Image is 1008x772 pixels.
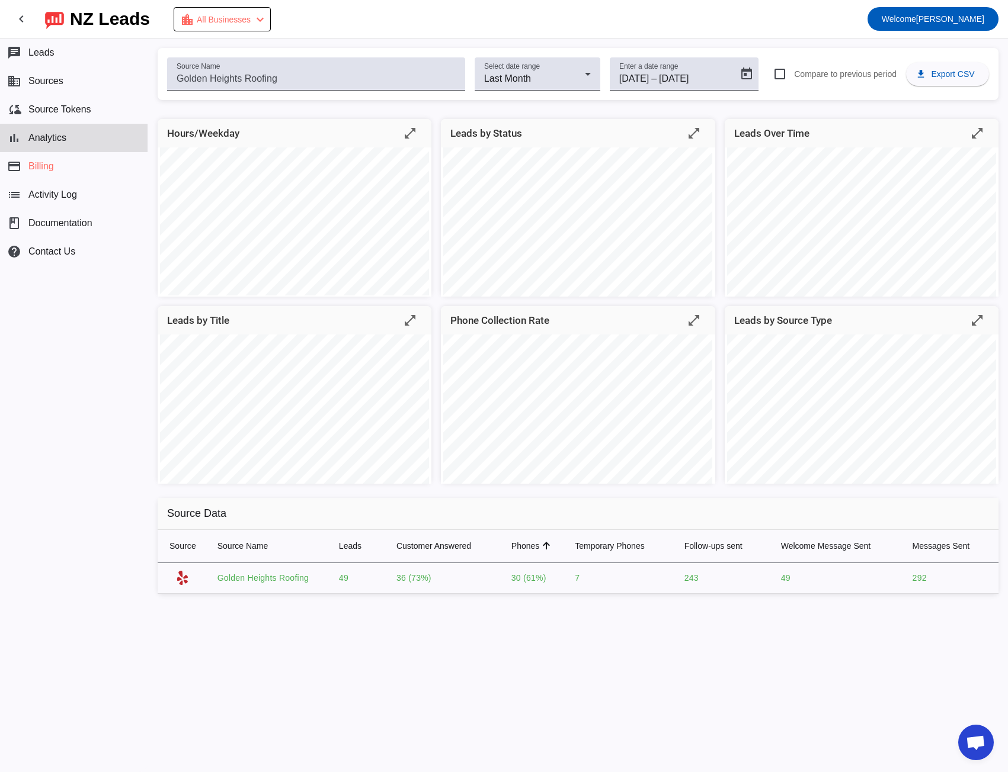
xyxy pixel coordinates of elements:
td: 49 [772,563,903,594]
div: Leads [339,540,361,552]
span: Sources [28,76,63,86]
input: End date [659,72,713,86]
div: Leads [339,540,377,552]
mat-icon: download [916,69,926,79]
div: Phones [511,540,556,552]
div: Messages Sent [913,540,970,552]
mat-icon: open_in_full [687,126,701,140]
div: Messages Sent [913,540,989,552]
span: – [651,72,657,86]
span: Leads [28,47,55,58]
mat-icon: business [7,74,21,88]
mat-icon: open_in_full [687,313,701,327]
mat-icon: Yelp [175,571,190,585]
div: Temporary Phones [575,540,645,552]
mat-icon: open_in_full [970,126,984,140]
button: All Businesses [174,7,271,31]
div: NZ Leads [70,11,150,27]
mat-icon: open_in_full [970,313,984,327]
div: Welcome Message Sent [781,540,894,552]
mat-icon: open_in_full [403,126,417,140]
mat-card-title: Leads by Status [450,125,522,141]
button: Export CSV [906,62,989,86]
div: Follow-ups sent [684,540,743,552]
mat-card-title: Leads Over Time [734,125,809,141]
mat-card-title: Phone Collection Rate [450,312,549,329]
div: Temporary Phones [575,540,665,552]
td: 36 (73%) [387,563,502,594]
mat-icon: open_in_full [403,313,417,327]
mat-label: Select date range [484,63,540,70]
span: Compare to previous period [794,69,897,79]
span: Contact Us [28,246,75,257]
input: Start date [619,72,649,86]
span: Analytics [28,133,66,143]
mat-label: Source Name [177,63,220,70]
button: Welcome[PERSON_NAME] [868,7,999,31]
img: logo [45,9,64,29]
button: Open calendar [735,62,759,86]
div: Follow-ups sent [684,540,762,552]
span: Source Tokens [28,104,91,115]
th: Source [158,530,208,563]
input: Golden Heights Roofing [177,72,456,86]
div: Open chat [958,725,994,760]
td: 243 [675,563,772,594]
span: Documentation [28,218,92,229]
span: book [7,216,21,230]
mat-card-title: Leads by Source Type [734,312,832,329]
div: Customer Answered [396,540,471,552]
mat-icon: cloud_sync [7,102,21,117]
mat-icon: chat [7,46,21,60]
mat-icon: chevron_left [253,12,267,27]
span: All Businesses [197,11,251,28]
td: 30 (61%) [502,563,565,594]
td: Golden Heights Roofing [208,563,329,594]
td: 292 [903,563,999,594]
mat-icon: location_city [180,12,194,27]
span: Billing [28,161,54,172]
mat-icon: help [7,245,21,259]
div: Welcome Message Sent [781,540,871,552]
mat-icon: bar_chart [7,131,21,145]
mat-icon: chevron_left [14,12,28,26]
div: Source Name [217,540,320,552]
mat-card-title: Hours/Weekday [167,125,239,141]
div: Phones [511,540,539,552]
div: Source Name [217,540,268,552]
td: 49 [329,563,387,594]
div: Payment Issue [180,11,267,28]
div: Customer Answered [396,540,492,552]
td: 7 [565,563,674,594]
mat-label: Enter a date range [619,63,678,70]
span: Welcome [882,14,916,24]
span: Last Month [484,73,531,83]
mat-card-title: Leads by Title [167,312,229,329]
h2: Source Data [158,498,999,530]
span: [PERSON_NAME] [882,11,984,27]
mat-icon: payment [7,159,21,173]
span: Activity Log [28,189,77,200]
span: Export CSV [931,69,974,79]
mat-icon: list [7,188,21,202]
